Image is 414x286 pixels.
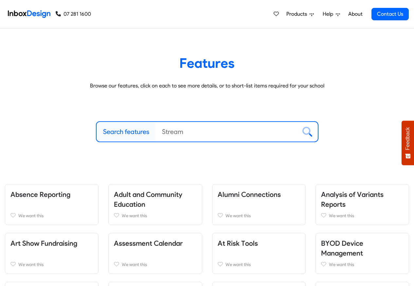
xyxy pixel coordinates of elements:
[103,184,207,225] div: Adult and Community Education
[321,212,404,219] a: We want this
[323,10,336,18] span: Help
[122,262,147,267] span: We want this
[405,127,411,150] span: Feedback
[218,212,300,219] a: We want this
[207,184,311,225] div: Alumni Connections
[10,82,404,90] p: Browse our features, click on each to see more details, or to short-list items required for your ...
[10,260,93,268] a: We want this
[114,190,182,208] a: Adult and Community Education
[103,127,149,137] label: Search features
[10,212,93,219] a: We want this
[329,213,354,218] span: We want this
[207,233,311,274] div: At Risk Tools
[18,262,44,267] span: We want this
[114,212,196,219] a: We want this
[122,213,147,218] span: We want this
[346,8,364,21] a: About
[10,190,70,199] a: Absence Reporting
[286,10,310,18] span: Products
[284,8,316,21] a: Products
[402,121,414,165] button: Feedback - Show survey
[218,260,300,268] a: We want this
[311,184,414,225] div: Analysis of Variants Reports
[321,260,404,268] a: We want this
[320,8,343,21] a: Help
[311,233,414,274] div: BYOD Device Management
[218,239,258,247] a: At Risk Tools
[10,55,404,71] heading: Features
[155,122,297,142] input: Stream
[371,8,409,20] a: Contact Us
[56,10,91,18] a: 07 281 1600
[329,262,354,267] span: We want this
[10,239,77,247] a: Art Show Fundraising
[225,213,251,218] span: We want this
[18,213,44,218] span: We want this
[114,260,196,268] a: We want this
[321,190,384,208] a: Analysis of Variants Reports
[103,233,207,274] div: Assessment Calendar
[218,190,281,199] a: Alumni Connections
[321,239,363,257] a: BYOD Device Management
[225,262,251,267] span: We want this
[114,239,183,247] a: Assessment Calendar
